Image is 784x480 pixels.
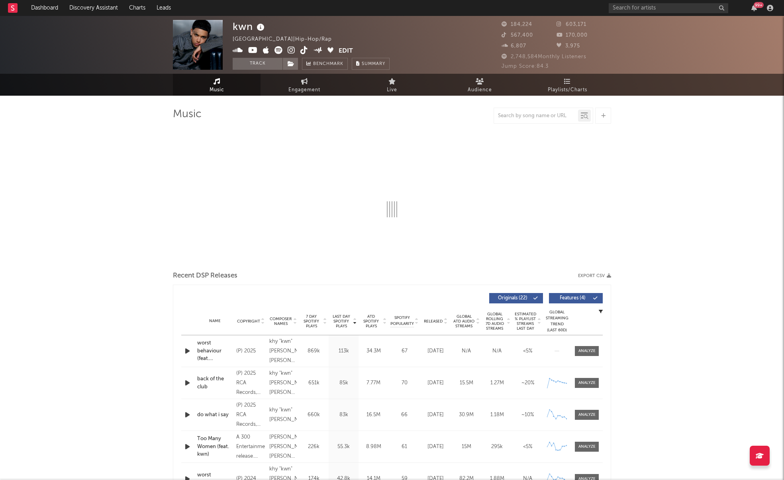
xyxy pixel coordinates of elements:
[436,74,523,96] a: Audience
[301,411,327,419] div: 660k
[233,20,267,33] div: kwn
[173,74,261,96] a: Music
[236,369,265,397] div: (P) 2025 RCA Records, under exclusive license from wnway limited
[453,411,480,419] div: 30.9M
[514,443,541,451] div: <5%
[361,314,382,329] span: ATD Spotify Plays
[523,74,611,96] a: Playlists/Charts
[301,379,327,387] div: 651k
[331,347,357,355] div: 113k
[352,58,390,70] button: Summary
[494,296,531,301] span: Originals ( 22 )
[390,411,418,419] div: 66
[754,2,764,8] div: 99 +
[261,74,348,96] a: Engagement
[390,379,418,387] div: 70
[514,411,541,419] div: ~ 10 %
[301,314,322,329] span: 7 Day Spotify Plays
[361,379,386,387] div: 7.77M
[288,85,320,95] span: Engagement
[484,443,510,451] div: 295k
[361,411,386,419] div: 16.5M
[422,411,449,419] div: [DATE]
[557,33,588,38] span: 170,000
[197,375,232,391] a: back of the club
[197,435,232,458] a: Too Many Women (feat. kwn)
[502,64,549,69] span: Jump Score: 84.3
[453,379,480,387] div: 15.5M
[390,347,418,355] div: 67
[514,379,541,387] div: ~ 20 %
[361,443,386,451] div: 8.98M
[557,22,586,27] span: 603,171
[554,296,591,301] span: Features ( 4 )
[361,347,386,355] div: 34.3M
[422,347,449,355] div: [DATE]
[331,443,357,451] div: 55.3k
[269,405,297,425] div: khy "kwn" [PERSON_NAME]
[484,347,510,355] div: N/A
[348,74,436,96] a: Live
[484,379,510,387] div: 1.27M
[331,379,357,387] div: 85k
[489,293,543,303] button: Originals(22)
[302,58,348,70] a: Benchmark
[514,312,536,331] span: Estimated % Playlist Streams Last Day
[548,85,587,95] span: Playlists/Charts
[453,443,480,451] div: 15M
[578,273,611,278] button: Export CSV
[422,379,449,387] div: [DATE]
[236,346,265,356] div: (P) 2025
[549,293,603,303] button: Features(4)
[387,85,397,95] span: Live
[233,58,282,70] button: Track
[197,339,232,363] a: worst behaviour (feat. [GEOGRAPHIC_DATA])
[494,113,578,119] input: Search by song name or URL
[422,443,449,451] div: [DATE]
[468,85,492,95] span: Audience
[301,347,327,355] div: 869k
[453,347,480,355] div: N/A
[236,401,265,429] div: (P) 2025 RCA Records, under exclusive license from wnway limited
[269,317,292,326] span: Composer Names
[301,443,327,451] div: 226k
[424,319,443,324] span: Released
[484,411,510,419] div: 1.18M
[502,33,533,38] span: 567,400
[751,5,757,11] button: 99+
[484,312,506,331] span: Global Rolling 7D Audio Streams
[545,309,569,333] div: Global Streaming Trend (Last 60D)
[557,43,580,49] span: 3,975
[502,54,586,59] span: 2,748,584 Monthly Listeners
[502,43,526,49] span: 6,807
[362,62,385,66] span: Summary
[173,271,237,281] span: Recent DSP Releases
[390,315,414,327] span: Spotify Popularity
[453,314,475,329] span: Global ATD Audio Streams
[609,3,728,13] input: Search for artists
[313,59,343,69] span: Benchmark
[502,22,532,27] span: 184,224
[197,318,232,324] div: Name
[233,35,341,44] div: [GEOGRAPHIC_DATA] | Hip-Hop/Rap
[210,85,224,95] span: Music
[331,411,357,419] div: 83k
[236,433,265,461] div: A 300 Entertainment release. Under exclusive license to 300 Entertainment LLC., © 2025 Indigo Kid...
[269,433,297,461] div: [PERSON_NAME], [PERSON_NAME], [PERSON_NAME], [PERSON_NAME], kwn +5 others
[237,319,260,324] span: Copyright
[390,443,418,451] div: 61
[197,411,232,419] a: do what i say
[339,46,353,56] button: Edit
[269,369,297,397] div: khy "kwn" [PERSON_NAME], [PERSON_NAME] & [PERSON_NAME]
[331,314,352,329] span: Last Day Spotify Plays
[514,347,541,355] div: <5%
[269,337,297,366] div: khy "kwn" [PERSON_NAME] [PERSON_NAME] & [PERSON_NAME]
